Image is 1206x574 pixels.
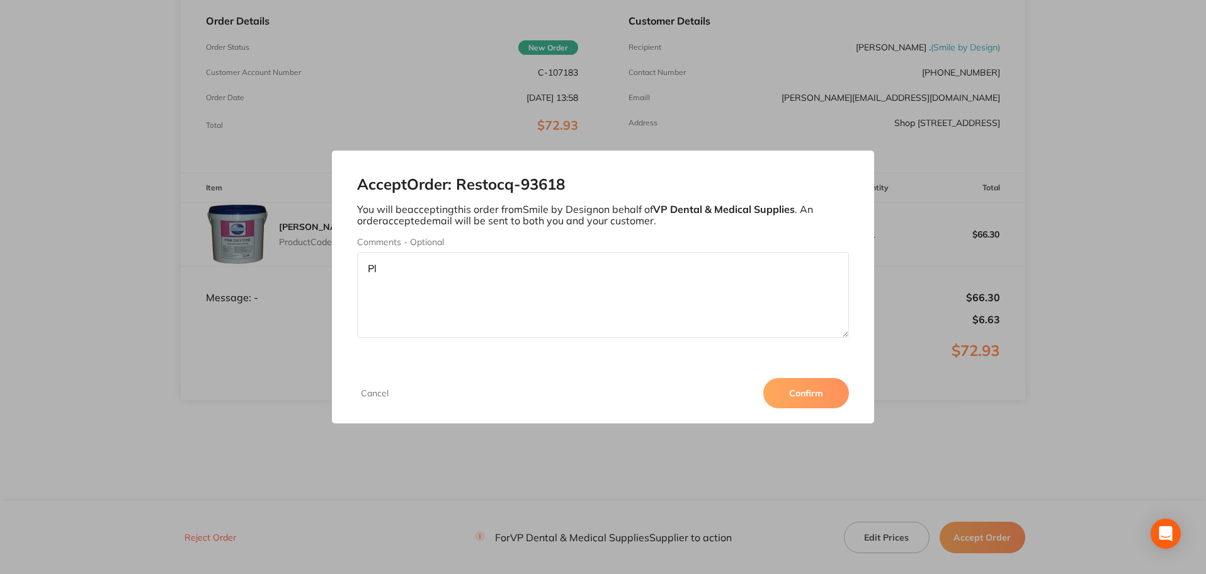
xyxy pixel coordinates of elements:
button: Cancel [357,387,392,399]
h2: Accept Order: Restocq- 93618 [357,176,850,193]
p: You will be accepting this order from Smile by Design on behalf of . An order accepted email will... [357,204,850,227]
div: Open Intercom Messenger [1151,519,1181,549]
textarea: Ple [357,252,850,338]
button: Confirm [763,378,849,408]
label: Comments - Optional [357,237,850,247]
b: VP Dental & Medical Supplies [653,203,795,215]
